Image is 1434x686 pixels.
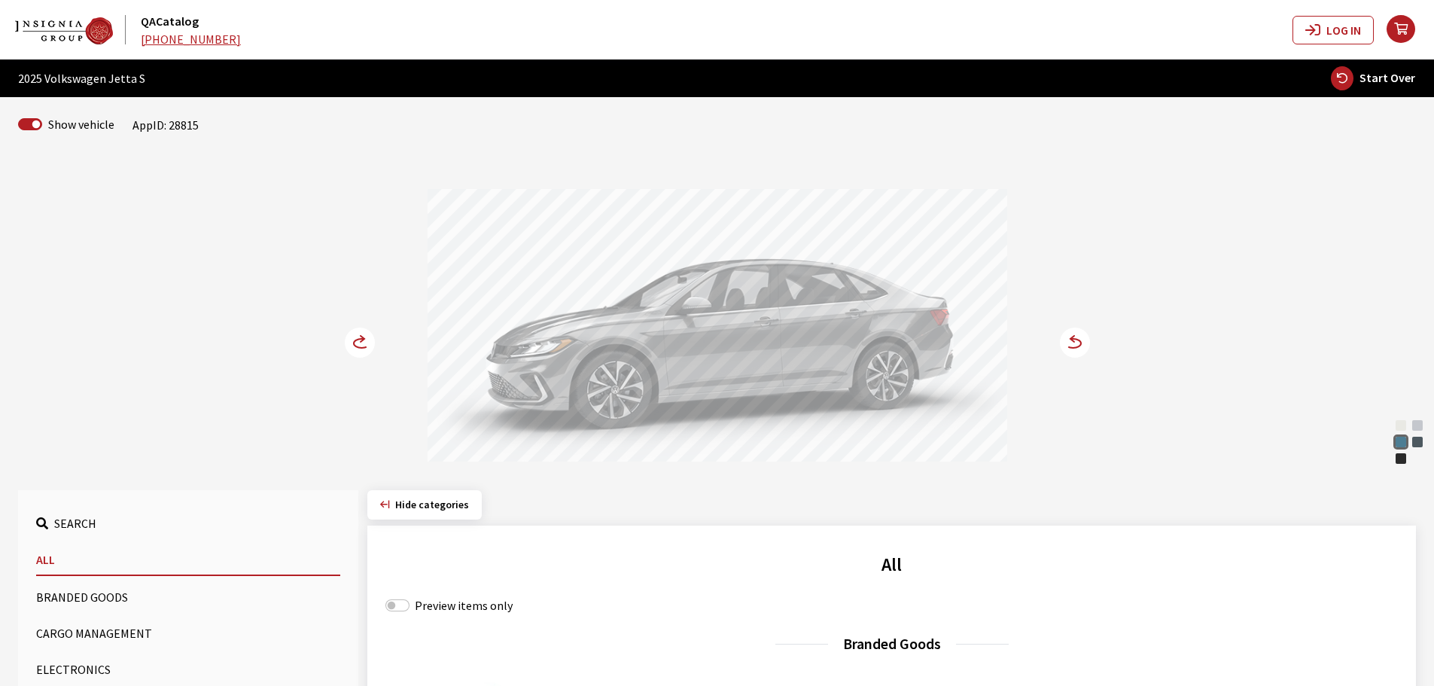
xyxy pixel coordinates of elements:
button: Cargo Management [36,618,340,648]
span: Search [54,516,96,531]
button: All [36,544,340,576]
div: AppID: 28815 [132,116,199,134]
a: QACatalog [141,14,199,29]
a: QACatalog logo [15,15,138,44]
button: your cart [1386,3,1434,56]
button: Log In [1292,16,1374,44]
div: Platinum Gray Metallic [1410,434,1425,450]
div: Pyrite Silver Metallic [1410,418,1425,433]
button: Start Over [1330,66,1416,91]
div: Monterey Blue [1393,434,1408,450]
a: [PHONE_NUMBER] [141,32,241,47]
button: Electronics [36,654,340,684]
button: Branded Goods [36,582,340,612]
label: Show vehicle [48,115,114,133]
label: Preview items only [415,596,513,614]
span: Click to hide category section. [395,498,469,511]
span: 2025 Volkswagen Jetta S [18,69,145,87]
div: Pure White [1393,418,1408,433]
button: Hide categories [367,490,482,520]
h2: All [385,551,1398,578]
img: Dashboard [15,17,113,44]
span: Start Over [1359,70,1415,85]
div: Deep Black Pearl [1393,451,1408,466]
h3: Branded Goods [385,633,1398,655]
